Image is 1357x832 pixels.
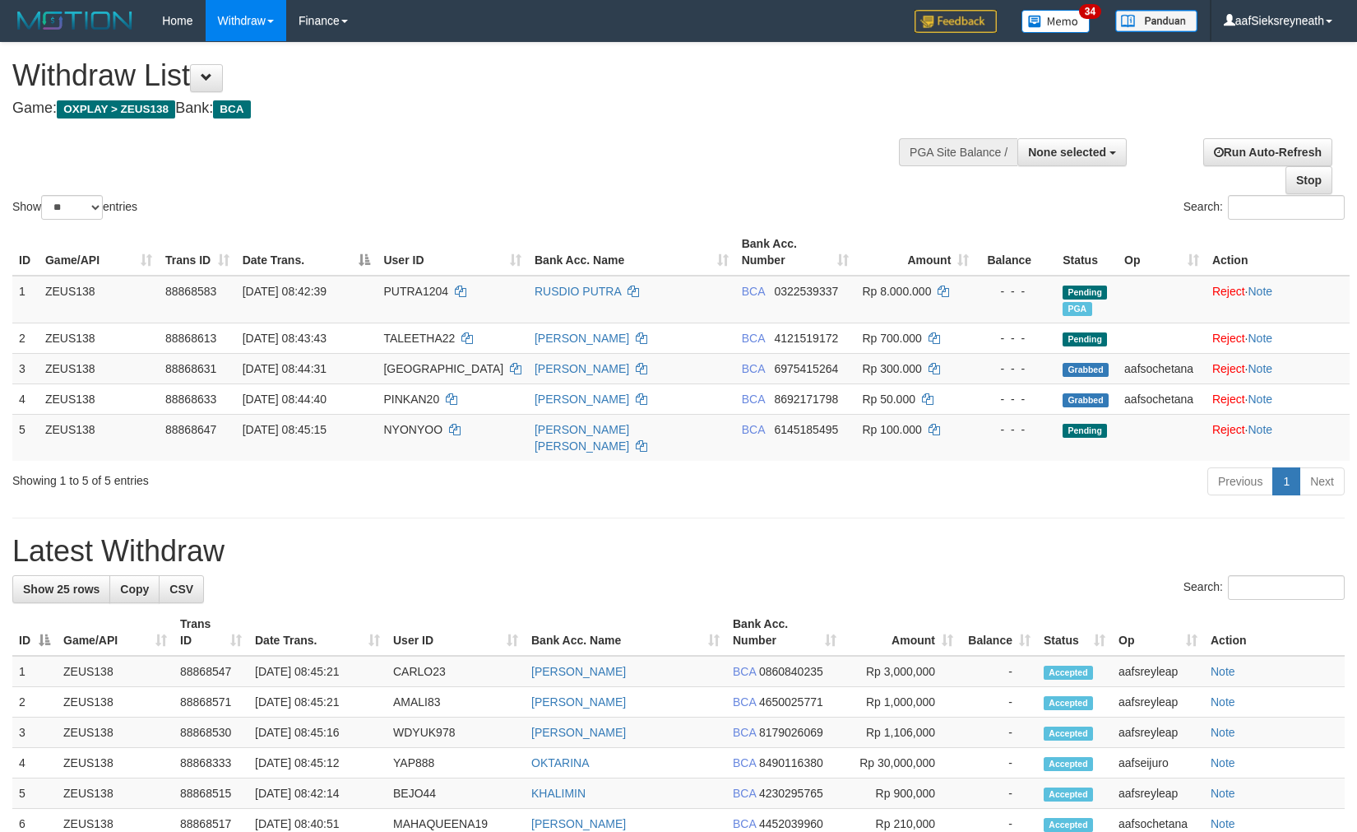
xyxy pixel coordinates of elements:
[774,285,838,298] span: Copy 0322539337 to clipboard
[159,575,204,603] a: CSV
[1112,748,1204,779] td: aafseijuro
[535,393,629,406] a: [PERSON_NAME]
[1228,195,1345,220] input: Search:
[248,609,387,656] th: Date Trans.: activate to sort column ascending
[1044,727,1093,741] span: Accepted
[1028,146,1106,159] span: None selected
[1248,362,1272,375] a: Note
[862,362,921,375] span: Rp 300.000
[383,362,503,375] span: [GEOGRAPHIC_DATA]
[531,756,590,769] a: OKTARINA
[243,362,327,375] span: [DATE] 08:44:31
[982,330,1049,346] div: - - -
[165,423,216,436] span: 88868647
[1299,467,1345,495] a: Next
[57,687,174,718] td: ZEUS138
[12,276,39,323] td: 1
[12,687,57,718] td: 2
[535,285,621,298] a: RUSDIO PUTRA
[387,779,525,809] td: BEJO44
[1112,609,1204,656] th: Op: activate to sort column ascending
[531,695,626,709] a: [PERSON_NAME]
[1112,656,1204,687] td: aafsreyleap
[248,748,387,779] td: [DATE] 08:45:12
[12,229,39,276] th: ID
[12,748,57,779] td: 4
[525,609,726,656] th: Bank Acc. Name: activate to sort column ascending
[383,285,448,298] span: PUTRA1204
[774,393,838,406] span: Copy 8692171798 to clipboard
[733,726,756,739] span: BCA
[862,285,931,298] span: Rp 8.000.000
[1118,229,1206,276] th: Op: activate to sort column ascending
[1206,276,1350,323] td: ·
[12,323,39,353] td: 2
[960,779,1037,809] td: -
[57,100,175,119] span: OXPLAY > ZEUS138
[843,748,960,779] td: Rp 30,000,000
[1212,393,1245,406] a: Reject
[742,362,765,375] span: BCA
[1063,363,1109,377] span: Grabbed
[383,332,455,345] span: TALEETHA22
[960,609,1037,656] th: Balance: activate to sort column ascending
[165,393,216,406] span: 88868633
[165,362,216,375] span: 88868631
[377,229,528,276] th: User ID: activate to sort column ascending
[733,817,756,830] span: BCA
[726,609,843,656] th: Bank Acc. Number: activate to sort column ascending
[12,718,57,748] td: 3
[12,100,888,117] h4: Game: Bank:
[1044,788,1093,802] span: Accepted
[12,383,39,414] td: 4
[733,695,756,709] span: BCA
[12,59,888,92] h1: Withdraw List
[759,787,823,800] span: Copy 4230295765 to clipboard
[1211,726,1235,739] a: Note
[39,414,159,461] td: ZEUS138
[159,229,236,276] th: Trans ID: activate to sort column ascending
[862,332,921,345] span: Rp 700.000
[1112,718,1204,748] td: aafsreyleap
[57,779,174,809] td: ZEUS138
[57,748,174,779] td: ZEUS138
[39,383,159,414] td: ZEUS138
[383,423,442,436] span: NYONYOO
[535,362,629,375] a: [PERSON_NAME]
[774,332,838,345] span: Copy 4121519172 to clipboard
[165,332,216,345] span: 88868613
[387,687,525,718] td: AMALI83
[12,195,137,220] label: Show entries
[531,665,626,678] a: [PERSON_NAME]
[528,229,735,276] th: Bank Acc. Name: activate to sort column ascending
[1206,229,1350,276] th: Action
[109,575,160,603] a: Copy
[1248,285,1272,298] a: Note
[1248,332,1272,345] a: Note
[1044,818,1093,832] span: Accepted
[1212,332,1245,345] a: Reject
[248,656,387,687] td: [DATE] 08:45:21
[915,10,997,33] img: Feedback.jpg
[1063,424,1107,438] span: Pending
[759,756,823,769] span: Copy 8490116380 to clipboard
[843,687,960,718] td: Rp 1,000,000
[1118,353,1206,383] td: aafsochetana
[39,353,159,383] td: ZEUS138
[1212,423,1245,436] a: Reject
[57,718,174,748] td: ZEUS138
[1183,195,1345,220] label: Search:
[1063,332,1107,346] span: Pending
[174,718,248,748] td: 88868530
[1206,414,1350,461] td: ·
[759,817,823,830] span: Copy 4452039960 to clipboard
[12,575,110,603] a: Show 25 rows
[774,423,838,436] span: Copy 6145185495 to clipboard
[733,665,756,678] span: BCA
[23,583,100,596] span: Show 25 rows
[243,423,327,436] span: [DATE] 08:45:15
[960,656,1037,687] td: -
[12,414,39,461] td: 5
[1211,756,1235,769] a: Note
[39,276,159,323] td: ZEUS138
